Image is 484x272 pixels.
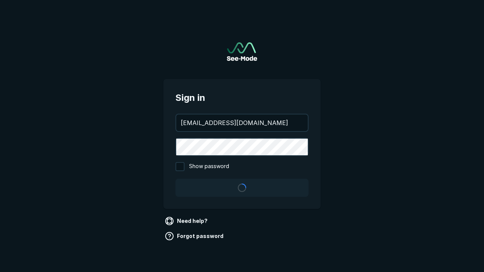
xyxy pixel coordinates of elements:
input: your@email.com [176,114,308,131]
a: Go to sign in [227,42,257,61]
span: Sign in [175,91,309,105]
span: Show password [189,162,229,171]
a: Need help? [163,215,211,227]
img: See-Mode Logo [227,42,257,61]
a: Forgot password [163,230,226,242]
